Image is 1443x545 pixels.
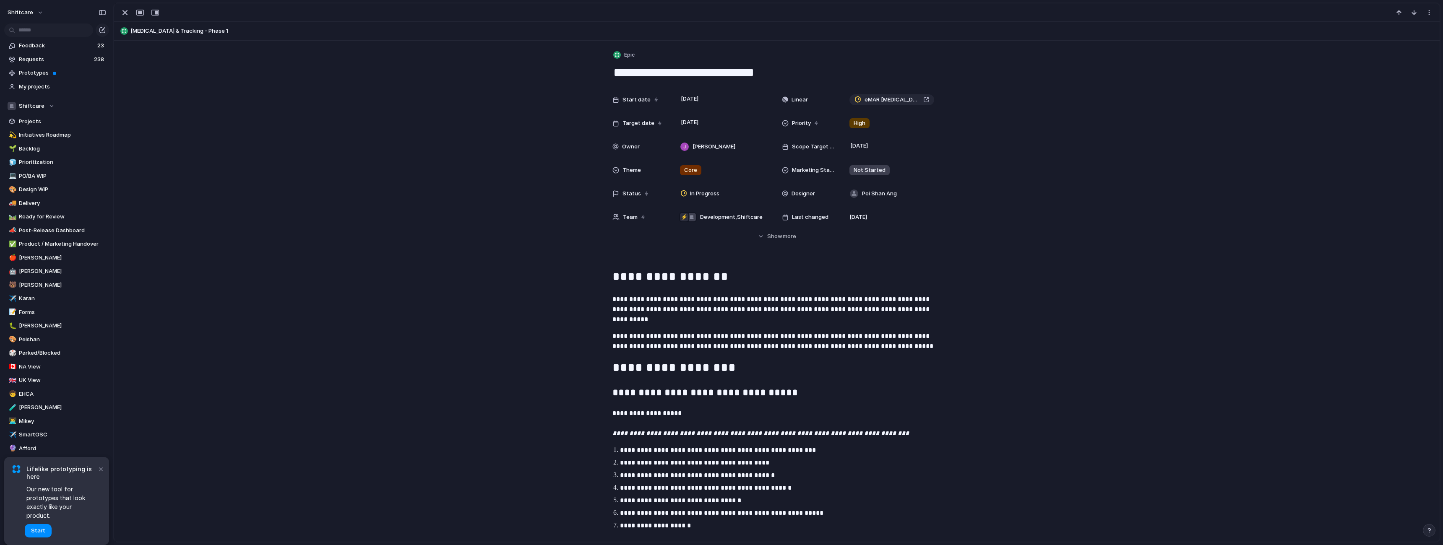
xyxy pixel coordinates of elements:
[792,119,811,127] span: Priority
[19,403,106,412] span: [PERSON_NAME]
[19,55,91,64] span: Requests
[19,294,106,303] span: Karan
[19,349,106,357] span: Parked/Blocked
[9,362,15,371] div: 🇨🇦
[4,333,109,346] a: 🎨Peishan
[792,189,815,198] span: Designer
[4,170,109,182] a: 💻PO/BA WIP
[4,319,109,332] div: 🐛[PERSON_NAME]
[4,53,109,66] a: Requests238
[9,416,15,426] div: 👨‍💻
[19,444,106,453] span: Afford
[4,265,109,278] a: 🤖[PERSON_NAME]
[19,213,106,221] span: Ready for Review
[4,115,109,128] a: Projects
[792,166,836,174] span: Marketing Status
[31,527,45,535] span: Start
[4,80,109,93] a: My projects
[4,456,109,468] a: 👪Family Portal
[4,415,109,428] a: 👨‍💻Mikey
[4,224,109,237] a: 📣Post-Release Dashboard
[4,129,109,141] a: 💫Initiatives Roadmap
[19,172,106,180] span: PO/BA WIP
[684,166,697,174] span: Core
[19,102,44,110] span: Shiftcare
[792,96,808,104] span: Linear
[19,226,106,235] span: Post-Release Dashboard
[9,158,15,167] div: 🧊
[9,253,15,262] div: 🍎
[623,189,641,198] span: Status
[8,294,16,303] button: ✈️
[9,376,15,385] div: 🇬🇧
[9,171,15,181] div: 💻
[19,335,106,344] span: Peishan
[19,42,95,50] span: Feedback
[19,390,106,398] span: EHCA
[19,83,106,91] span: My projects
[19,199,106,208] span: Delivery
[9,321,15,331] div: 🐛
[9,226,15,235] div: 📣
[4,210,109,223] a: 🛤️Ready for Review
[8,322,16,330] button: 🐛
[19,240,106,248] span: Product / Marketing Handover
[4,374,109,387] a: 🇬🇧UK View
[4,143,109,155] a: 🌱Backlog
[8,254,16,262] button: 🍎
[622,143,640,151] span: Owner
[9,403,15,413] div: 🧪
[848,141,870,151] span: [DATE]
[130,27,1436,35] span: [MEDICAL_DATA] & Tracking - Phase 1
[612,229,941,244] button: Showmore
[8,8,33,17] span: shiftcare
[8,281,16,289] button: 🐻
[9,130,15,140] div: 💫
[4,442,109,455] div: 🔮Afford
[8,240,16,248] button: ✅
[4,347,109,359] a: 🎲Parked/Blocked
[4,197,109,210] div: 🚚Delivery
[623,166,641,174] span: Theme
[19,145,106,153] span: Backlog
[8,403,16,412] button: 🧪
[4,238,109,250] div: ✅Product / Marketing Handover
[862,189,897,198] span: Pei Shan Ang
[9,348,15,358] div: 🎲
[679,94,701,104] span: [DATE]
[4,292,109,305] div: ✈️Karan
[8,131,16,139] button: 💫
[9,239,15,249] div: ✅
[4,252,109,264] a: 🍎[PERSON_NAME]
[8,145,16,153] button: 🌱
[8,335,16,344] button: 🎨
[97,42,106,50] span: 23
[19,117,106,126] span: Projects
[19,431,106,439] span: SmartOSC
[4,100,109,112] button: Shiftcare
[8,199,16,208] button: 🚚
[19,417,106,426] span: Mikey
[8,308,16,317] button: 📝
[26,485,96,520] span: Our new tool for prototypes that look exactly like your product.
[693,143,735,151] span: [PERSON_NAME]
[4,67,109,79] a: Prototypes
[767,232,782,241] span: Show
[4,183,109,196] a: 🎨Design WIP
[4,156,109,169] a: 🧊Prioritization
[680,213,688,221] div: ⚡
[8,417,16,426] button: 👨‍💻
[8,376,16,384] button: 🇬🇧
[9,294,15,304] div: ✈️
[623,119,654,127] span: Target date
[8,267,16,275] button: 🤖
[4,428,109,441] div: ✈️SmartOSC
